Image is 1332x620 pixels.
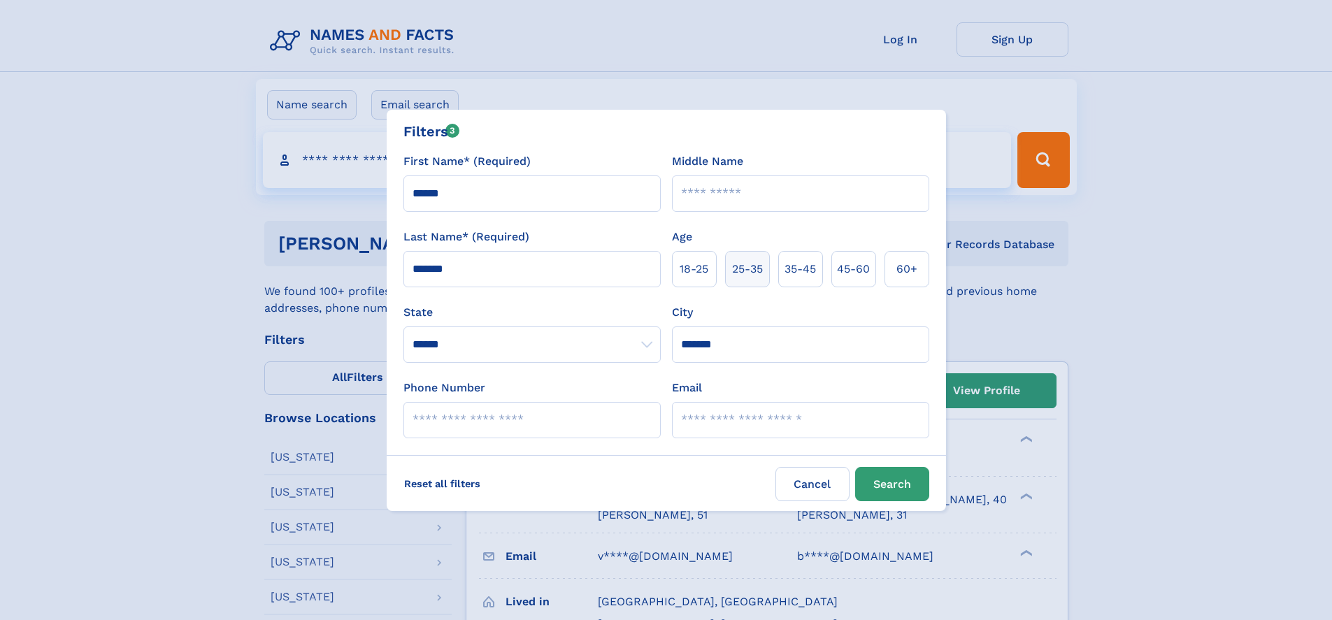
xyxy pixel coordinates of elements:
label: Email [672,380,702,396]
span: 35‑45 [785,261,816,277]
span: 45‑60 [837,261,870,277]
span: 25‑35 [732,261,763,277]
label: Phone Number [403,380,485,396]
div: Filters [403,121,460,142]
span: 60+ [896,261,917,277]
label: City [672,304,693,321]
label: First Name* (Required) [403,153,531,170]
span: 18‑25 [680,261,708,277]
label: Cancel [775,467,850,501]
button: Search [855,467,929,501]
label: Age [672,229,692,245]
label: Middle Name [672,153,743,170]
label: Reset all filters [395,467,489,500]
label: State [403,304,661,321]
label: Last Name* (Required) [403,229,529,245]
